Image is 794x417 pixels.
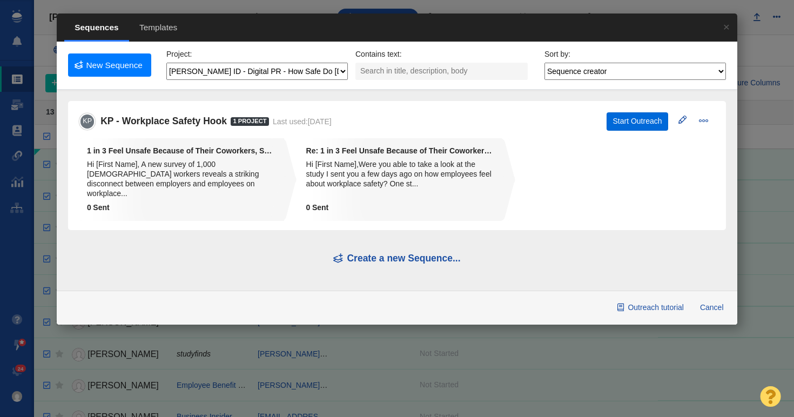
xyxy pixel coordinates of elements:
div: Last used: [273,117,332,126]
span: Sequences [64,15,129,41]
strong: Re: 1 in 3 Feel Unsafe Because of Their Coworkers, Survey Reveals [306,146,495,156]
a: Outreach tutorial [611,299,690,317]
a: New Sequence [68,53,151,77]
label: Sort by: [544,49,570,59]
span: Templates [129,15,188,41]
div: Hi [First Name], A new survey of 1,000 [DEMOGRAPHIC_DATA] workers reveals a striking disconnect b... [87,159,276,198]
span: [DATE] [308,117,332,126]
label: Project: [166,49,192,59]
div: Hi [First Name],Were you able to take a look at the study I sent you a few days ago on how employ... [306,159,495,189]
input: Search in title, description, body [355,63,528,80]
strong: 1 in 3 Feel Unsafe Because of Their Coworkers, Survey Reveals [87,146,276,156]
label: Contains text: [355,49,402,59]
span: 0 [306,204,311,211]
button: Cancel [694,299,730,317]
h5: Create a new Sequence... [57,241,737,287]
span: 1 Project [231,117,269,126]
button: Start Outreach [607,112,668,131]
strong: Sent [306,204,329,211]
strong: Sent [87,204,110,211]
h5: KP - Workplace Safety Hook [100,116,231,127]
span: KP [76,111,99,132]
a: × [716,14,737,40]
span: 0 [87,204,91,211]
